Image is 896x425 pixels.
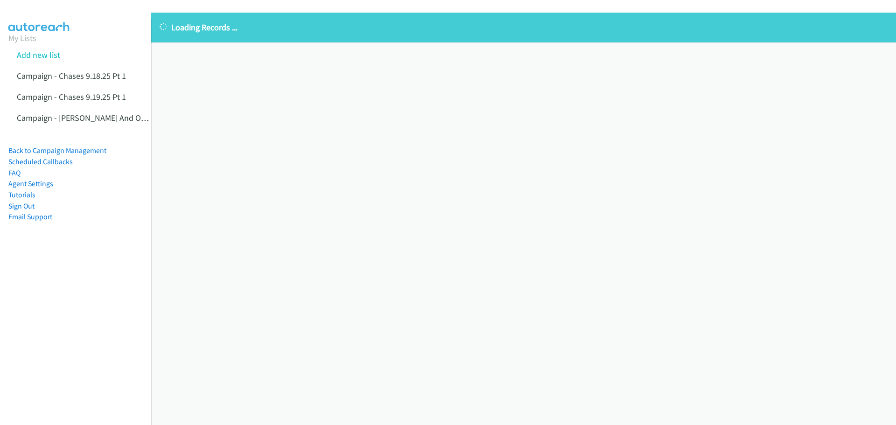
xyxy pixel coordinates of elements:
[17,91,126,102] a: Campaign - Chases 9.19.25 Pt 1
[8,168,21,177] a: FAQ
[8,202,35,210] a: Sign Out
[8,146,106,155] a: Back to Campaign Management
[8,190,35,199] a: Tutorials
[8,212,52,221] a: Email Support
[17,112,194,123] a: Campaign - [PERSON_NAME] And Ongoings [DATE]
[160,21,888,34] p: Loading Records ...
[17,49,60,60] a: Add new list
[8,157,73,166] a: Scheduled Callbacks
[8,33,36,43] a: My Lists
[17,70,126,81] a: Campaign - Chases 9.18.25 Pt 1
[8,179,53,188] a: Agent Settings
